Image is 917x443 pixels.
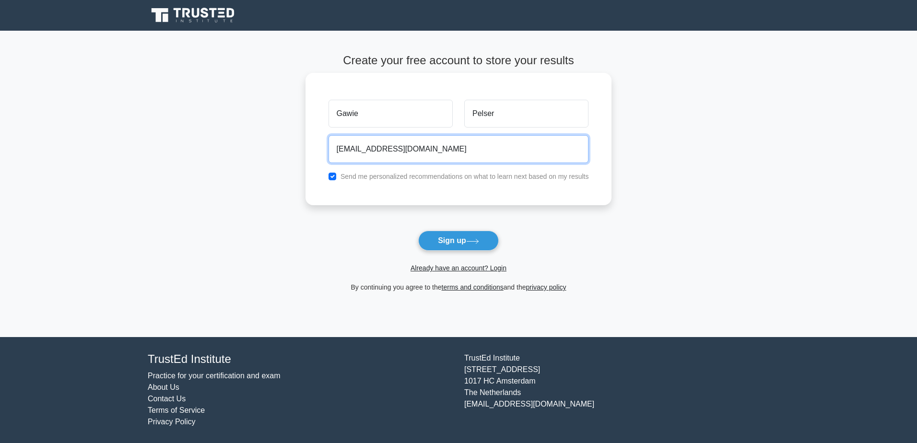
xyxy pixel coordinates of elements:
button: Sign up [418,231,499,251]
input: First name [329,100,453,128]
a: About Us [148,383,179,391]
input: Email [329,135,589,163]
a: Terms of Service [148,406,205,414]
h4: Create your free account to store your results [306,54,612,68]
a: Contact Us [148,395,186,403]
a: privacy policy [526,283,566,291]
input: Last name [464,100,588,128]
label: Send me personalized recommendations on what to learn next based on my results [341,173,589,180]
a: Already have an account? Login [411,264,506,272]
a: Privacy Policy [148,418,196,426]
h4: TrustEd Institute [148,352,453,366]
div: By continuing you agree to the and the [300,281,618,293]
a: terms and conditions [442,283,504,291]
div: TrustEd Institute [STREET_ADDRESS] 1017 HC Amsterdam The Netherlands [EMAIL_ADDRESS][DOMAIN_NAME] [458,352,775,428]
a: Practice for your certification and exam [148,372,281,380]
